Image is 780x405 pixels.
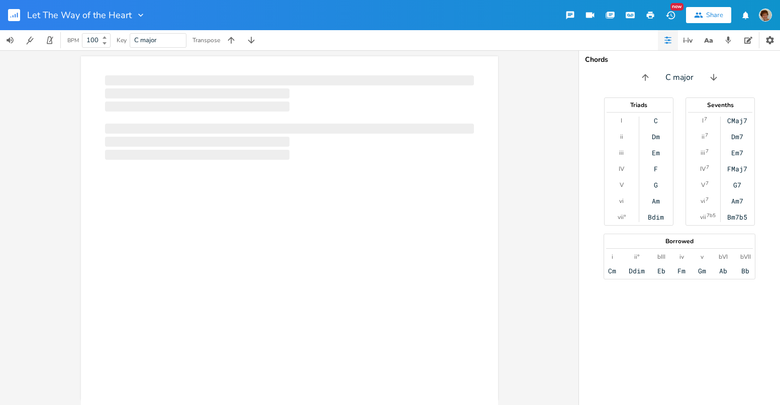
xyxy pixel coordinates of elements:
[677,267,686,275] div: Fm
[702,117,704,125] div: I
[707,212,716,220] sup: 7b5
[719,253,728,261] div: bVI
[679,253,684,261] div: iv
[619,165,624,173] div: IV
[27,11,132,20] span: Let The Way of the Heart
[719,267,727,275] div: Ab
[648,213,664,221] div: Bdim
[706,163,709,171] sup: 7
[665,72,694,83] span: C major
[705,131,708,139] sup: 7
[731,197,743,205] div: Am7
[727,117,747,125] div: CMaj7
[686,102,754,108] div: Sevenths
[706,179,709,187] sup: 7
[700,213,706,221] div: vii
[618,213,626,221] div: vii°
[660,6,680,24] button: New
[585,56,774,63] div: Chords
[117,37,127,43] div: Key
[620,133,623,141] div: ii
[629,267,645,275] div: Ddim
[654,181,658,189] div: G
[657,267,665,275] div: Eb
[731,133,743,141] div: Dm7
[727,213,747,221] div: Bm7b5
[698,267,706,275] div: Gm
[604,238,755,244] div: Borrowed
[702,133,705,141] div: ii
[605,102,673,108] div: Triads
[652,149,660,157] div: Em
[619,197,624,205] div: vi
[706,11,723,20] div: Share
[731,149,743,157] div: Em7
[670,3,684,11] div: New
[134,36,157,45] span: C major
[733,181,741,189] div: G7
[192,37,220,43] div: Transpose
[704,115,707,123] sup: 7
[686,7,731,23] button: Share
[701,253,704,261] div: v
[701,197,705,205] div: vi
[652,197,660,205] div: Am
[67,38,79,43] div: BPM
[701,181,705,189] div: V
[619,149,624,157] div: iii
[740,253,751,261] div: bVII
[727,165,747,173] div: FMaj7
[759,9,772,22] img: scohenmusic
[657,253,665,261] div: bIII
[621,117,622,125] div: I
[608,267,616,275] div: Cm
[652,133,660,141] div: Dm
[701,149,705,157] div: iii
[741,267,749,275] div: Bb
[654,117,658,125] div: C
[620,181,624,189] div: V
[634,253,639,261] div: ii°
[706,195,709,204] sup: 7
[654,165,658,173] div: F
[612,253,613,261] div: i
[706,147,709,155] sup: 7
[700,165,706,173] div: IV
